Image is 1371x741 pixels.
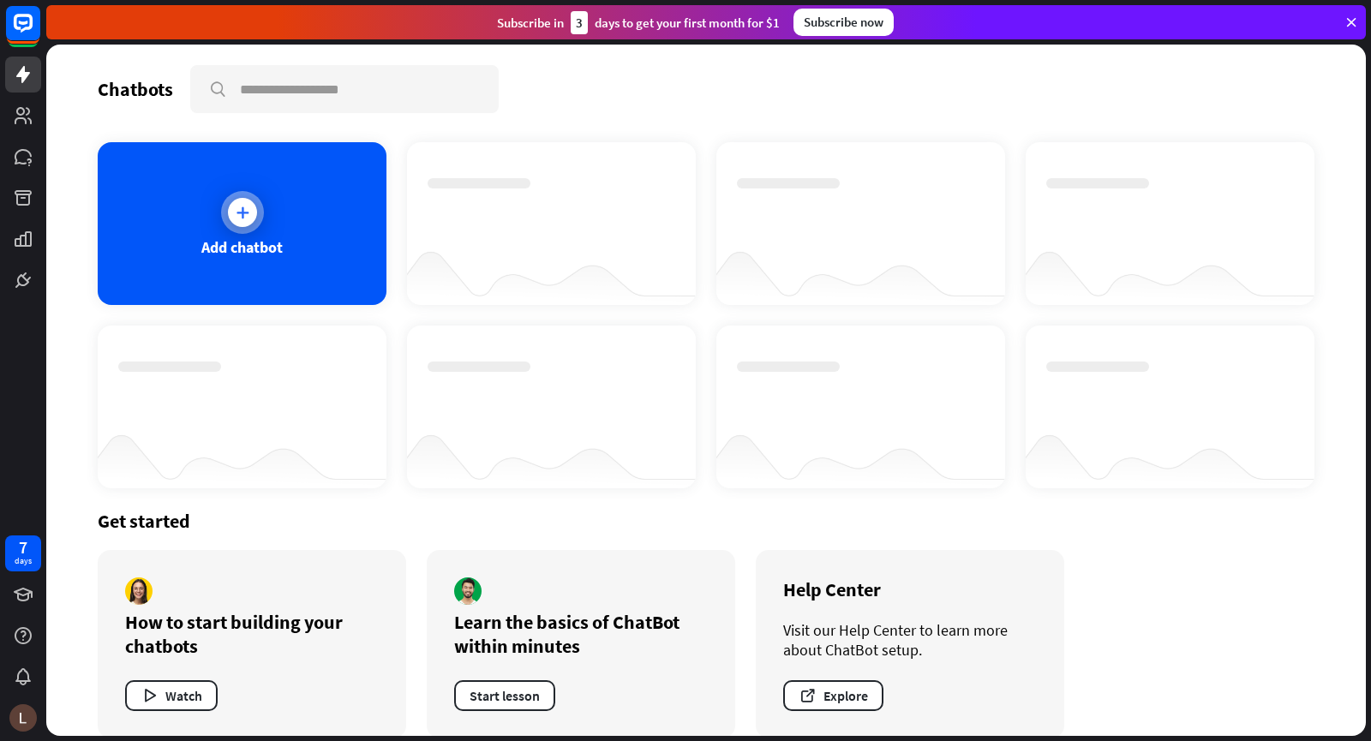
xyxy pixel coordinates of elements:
[783,680,883,711] button: Explore
[783,620,1037,660] div: Visit our Help Center to learn more about ChatBot setup.
[14,7,65,58] button: Open LiveChat chat widget
[125,577,153,605] img: author
[793,9,894,36] div: Subscribe now
[454,680,555,711] button: Start lesson
[571,11,588,34] div: 3
[125,610,379,658] div: How to start building your chatbots
[454,577,482,605] img: author
[19,540,27,555] div: 7
[98,509,1314,533] div: Get started
[783,577,1037,601] div: Help Center
[15,555,32,567] div: days
[125,680,218,711] button: Watch
[454,610,708,658] div: Learn the basics of ChatBot within minutes
[201,237,283,257] div: Add chatbot
[497,11,780,34] div: Subscribe in days to get your first month for $1
[5,535,41,571] a: 7 days
[98,77,173,101] div: Chatbots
